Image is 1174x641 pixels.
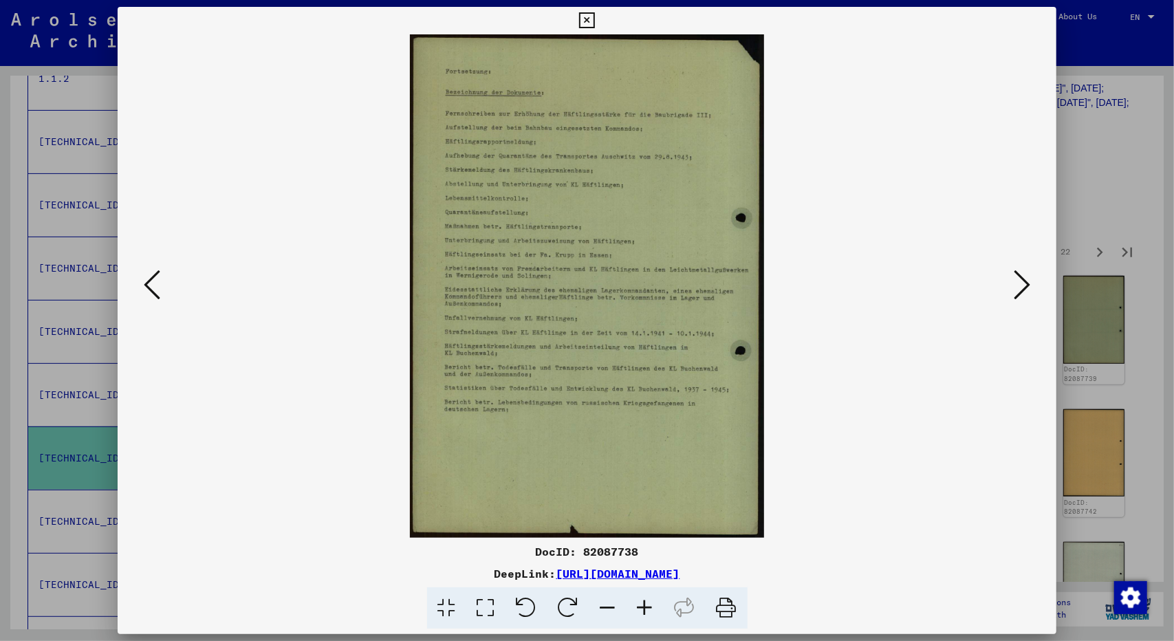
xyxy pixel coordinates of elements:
img: 002.jpg [164,34,1010,538]
div: Zustimmung ändern [1113,580,1146,613]
img: Zustimmung ändern [1114,581,1147,614]
a: [URL][DOMAIN_NAME] [556,567,680,580]
div: DocID: 82087738 [118,543,1057,560]
div: DeepLink: [118,565,1057,582]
